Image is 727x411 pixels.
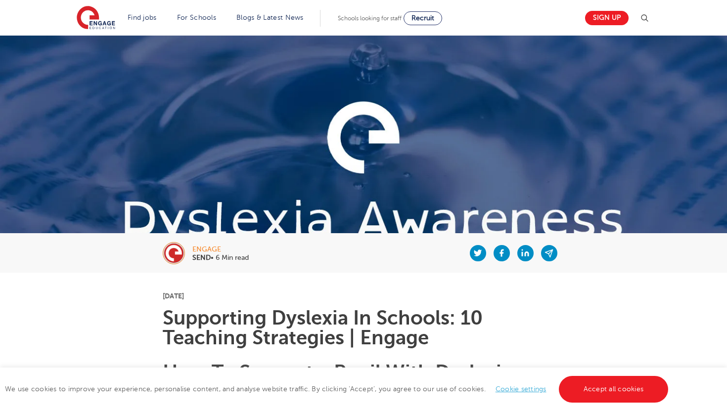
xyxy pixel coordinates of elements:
[192,246,249,253] div: engage
[77,6,115,31] img: Engage Education
[192,254,211,261] b: SEND
[236,14,304,21] a: Blogs & Latest News
[128,14,157,21] a: Find jobs
[5,385,671,393] span: We use cookies to improve your experience, personalise content, and analyse website traffic. By c...
[404,11,442,25] a: Recruit
[163,308,565,348] h1: Supporting Dyslexia In Schools: 10 Teaching Strategies | Engage
[177,14,216,21] a: For Schools
[163,361,512,383] b: How To Support a Pupil With Dyslexia
[585,11,629,25] a: Sign up
[496,385,546,393] a: Cookie settings
[192,254,249,261] p: • 6 Min read
[411,14,434,22] span: Recruit
[338,15,402,22] span: Schools looking for staff
[559,376,669,403] a: Accept all cookies
[163,292,565,299] p: [DATE]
